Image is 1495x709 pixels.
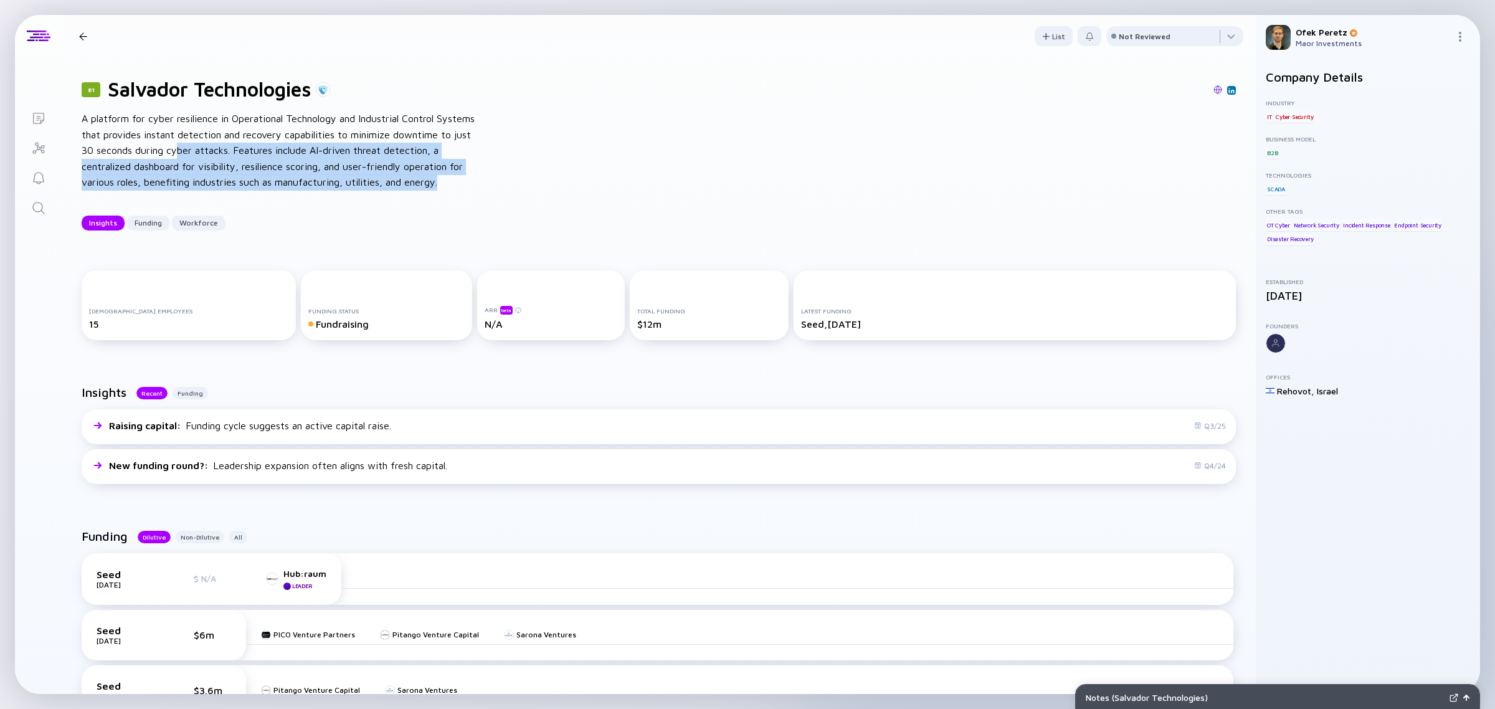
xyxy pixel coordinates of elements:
div: Endpoint Security [1393,219,1443,231]
div: Network Security [1293,219,1341,231]
div: Funding Status [308,307,465,315]
div: Seed [97,569,159,580]
span: Raising capital : [109,420,183,431]
div: Leader [292,583,312,589]
div: [DATE] [1266,289,1470,302]
div: [DATE] [97,636,159,645]
h2: Funding [82,529,128,543]
a: Lists [15,102,62,132]
div: 15 [89,318,288,330]
h2: Insights [82,385,126,399]
button: Recent [136,387,168,399]
div: [DEMOGRAPHIC_DATA] Employees [89,307,288,315]
button: List [1035,26,1073,46]
img: Ofek Profile Picture [1266,25,1291,50]
a: Pitango Venture Capital [380,630,479,639]
div: Rehovot , [1277,386,1314,396]
div: $6m [194,629,231,640]
div: A platform for cyber resilience in Operational Technology and Industrial Control Systems that pro... [82,111,480,191]
a: Sarona Ventures [385,685,457,695]
button: Dilutive [138,531,171,543]
div: Q4/24 [1194,461,1226,470]
div: Leadership expansion often aligns with fresh capital. [109,460,447,471]
div: Israel [1317,386,1338,396]
span: New funding round? : [109,460,211,471]
h1: Salvador Technologies [108,77,311,101]
div: $3.6m [194,685,231,696]
div: Insights [82,213,125,232]
div: Notes ( Salvador Technologies ) [1086,692,1445,703]
div: 81 [82,82,100,97]
div: Not Reviewed [1119,32,1170,41]
div: B2B [1266,146,1279,159]
div: Cyber Security [1274,110,1314,123]
div: Funding [127,213,169,232]
div: ARR [485,305,617,315]
img: Expand Notes [1450,693,1458,702]
a: PICO Venture Partners [261,630,355,639]
a: Investor Map [15,132,62,162]
div: Seed, [DATE] [801,318,1228,330]
div: Disaster Recovery [1266,233,1315,245]
button: Workforce [172,216,225,231]
div: OT Cyber [1266,219,1291,231]
div: Seed [97,680,159,692]
div: Business Model [1266,135,1470,143]
button: Funding [127,216,169,231]
a: Hub:raumLeader [266,568,326,590]
div: Other Tags [1266,207,1470,215]
div: List [1035,27,1073,46]
div: [DATE] [97,692,159,701]
div: Pitango Venture Capital [392,630,479,639]
div: $12m [637,318,781,330]
div: N/A [485,318,617,330]
div: Sarona Ventures [397,685,457,695]
div: Fundraising [308,318,465,330]
a: Reminders [15,162,62,192]
img: Open Notes [1463,695,1469,701]
div: Sarona Ventures [516,630,576,639]
div: Incident Response [1342,219,1392,231]
div: Founders [1266,322,1470,330]
div: Established [1266,278,1470,285]
div: $ N/A [194,573,231,584]
img: Salvador Technologies Linkedin Page [1228,87,1235,93]
button: Funding [173,387,208,399]
div: Pitango Venture Capital [273,685,360,695]
div: Offices [1266,373,1470,381]
a: Sarona Ventures [504,630,576,639]
div: Ofek Peretz [1296,27,1450,37]
a: Search [15,192,62,222]
img: Menu [1455,32,1465,42]
div: Latest Funding [801,307,1228,315]
div: Technologies [1266,171,1470,179]
img: Salvador Technologies Website [1213,85,1222,94]
div: PICO Venture Partners [273,630,355,639]
div: Total Funding [637,307,781,315]
a: Pitango Venture Capital [261,685,360,695]
div: Maor Investments [1296,39,1450,48]
div: Q3/25 [1194,421,1226,431]
div: beta [500,306,513,315]
div: Workforce [172,213,225,232]
div: Industry [1266,99,1470,107]
button: All [229,531,247,543]
div: SCADA [1266,183,1286,195]
div: IT [1266,110,1273,123]
img: Israel Flag [1266,386,1274,395]
button: Non-Dilutive [176,531,224,543]
h2: Company Details [1266,70,1470,84]
div: Hub:raum [283,568,326,579]
button: Insights [82,216,125,231]
div: Funding cycle suggests an active capital raise. [109,420,391,431]
div: Seed [97,625,159,636]
div: [DATE] [97,580,159,589]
